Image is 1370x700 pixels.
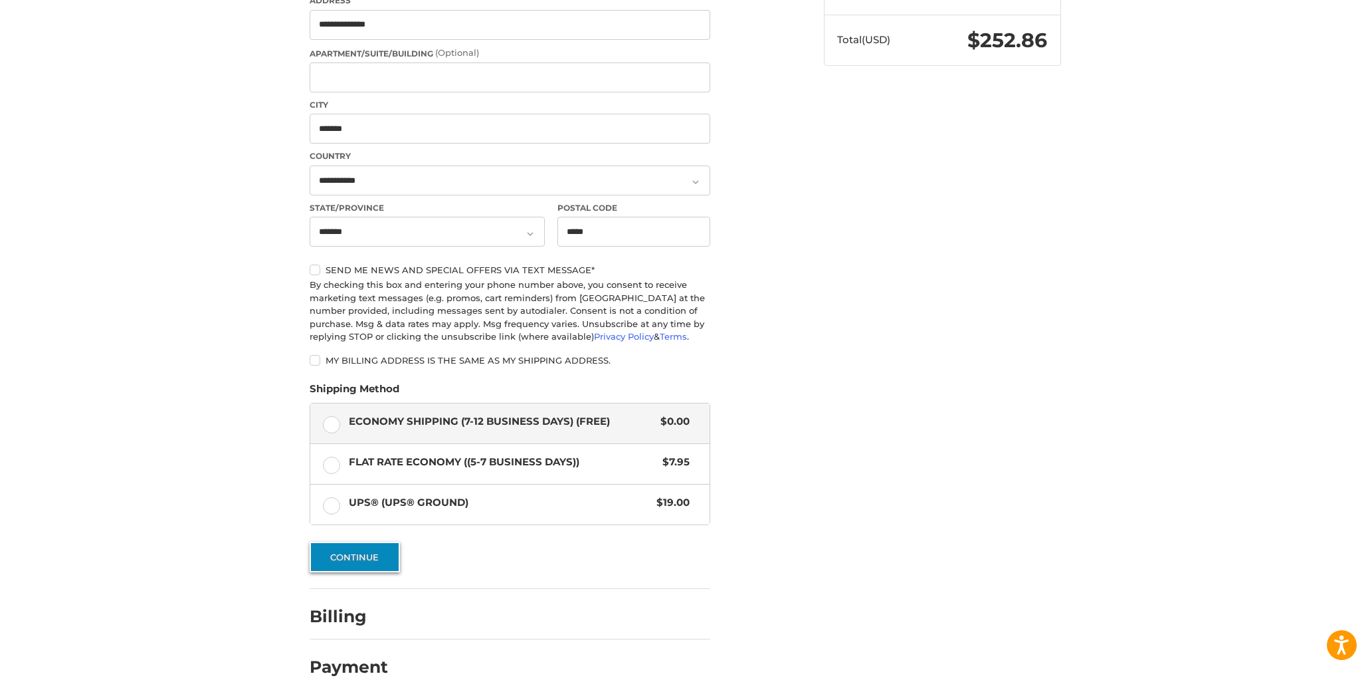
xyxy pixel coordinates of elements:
[310,47,710,60] label: Apartment/Suite/Building
[660,331,687,342] a: Terms
[837,33,890,46] span: Total (USD)
[310,382,399,403] legend: Shipping Method
[310,150,710,162] label: Country
[310,657,388,677] h2: Payment
[310,542,400,572] button: Continue
[656,455,690,470] span: $7.95
[310,99,710,111] label: City
[349,414,654,429] span: Economy Shipping (7-12 Business Days) (Free)
[349,455,656,470] span: Flat Rate Economy ((5-7 Business Days))
[349,495,650,511] span: UPS® (UPS® Ground)
[557,202,710,214] label: Postal Code
[654,414,690,429] span: $0.00
[594,331,654,342] a: Privacy Policy
[967,28,1047,53] span: $252.86
[310,265,710,275] label: Send me news and special offers via text message*
[650,495,690,511] span: $19.00
[310,355,710,366] label: My billing address is the same as my shipping address.
[1260,664,1370,700] iframe: Google Customer Reviews
[435,47,479,58] small: (Optional)
[310,202,545,214] label: State/Province
[310,279,710,344] div: By checking this box and entering your phone number above, you consent to receive marketing text ...
[310,606,387,627] h2: Billing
